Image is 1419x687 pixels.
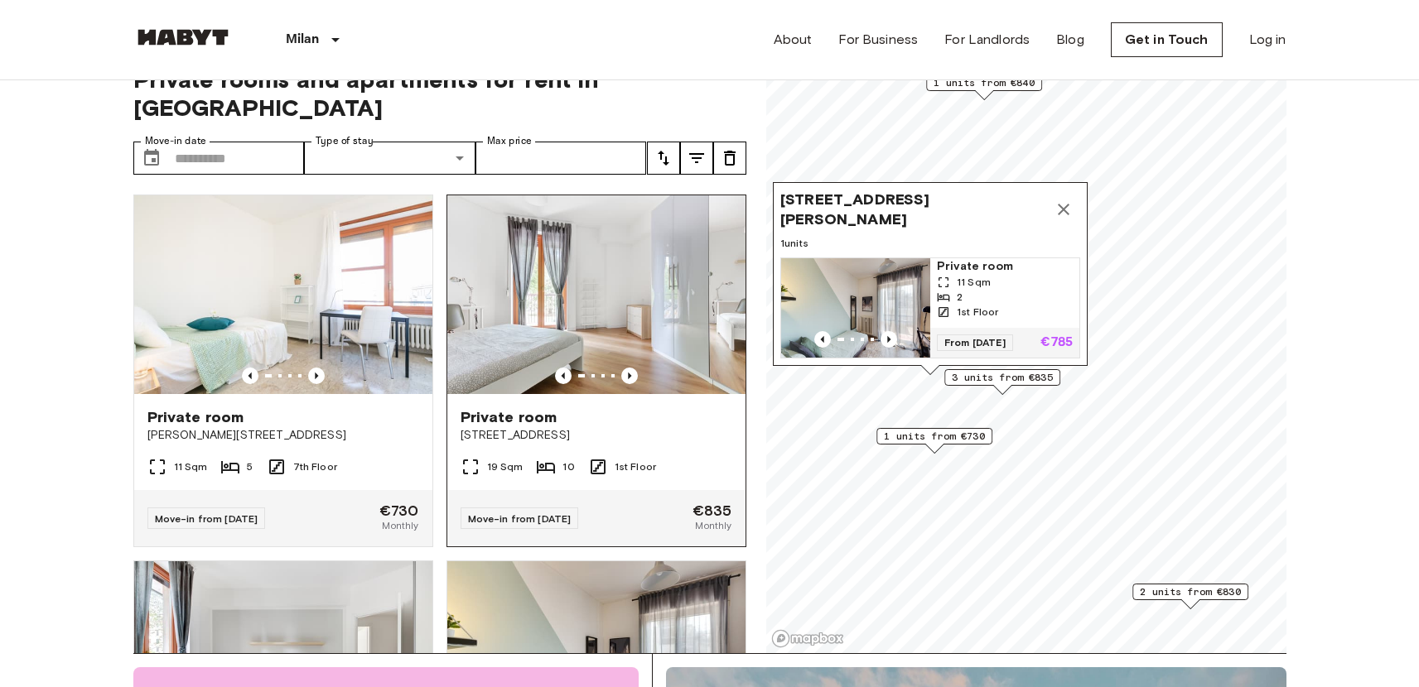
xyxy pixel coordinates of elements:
[780,190,1047,229] span: [STREET_ADDRESS][PERSON_NAME]
[133,195,433,547] a: Marketing picture of unit IT-14-048-001-03HPrevious imagePrevious imagePrivate room[PERSON_NAME][...
[944,30,1030,50] a: For Landlords
[780,236,1080,251] span: 1 units
[957,305,998,319] span: 1st Floor
[615,459,656,474] span: 1st Floor
[562,459,574,474] span: 10
[382,518,418,533] span: Monthly
[468,512,572,525] span: Move-in from [DATE]
[286,30,320,50] p: Milan
[944,369,1060,395] div: Map marker
[695,518,731,533] span: Monthly
[780,257,1080,358] a: Marketing picture of unit IT-14-077-002-01HPrevious imagePrevious imagePrivate room11 Sqm21st Flo...
[647,142,680,175] button: tune
[957,275,991,290] span: 11 Sqm
[1040,336,1073,349] p: €785
[147,427,419,444] span: [PERSON_NAME][STREET_ADDRESS]
[1140,584,1241,599] span: 2 units from €830
[316,134,374,148] label: Type of stay
[934,75,1035,90] span: 1 units from €840
[876,428,992,454] div: Map marker
[774,30,813,50] a: About
[461,407,557,427] span: Private room
[713,142,746,175] button: tune
[680,142,713,175] button: tune
[814,331,831,348] button: Previous image
[838,30,918,50] a: For Business
[293,459,337,474] span: 7th Floor
[174,459,208,474] span: 11 Sqm
[134,195,432,394] img: Marketing picture of unit IT-14-048-001-03H
[487,134,532,148] label: Max price
[926,74,1042,100] div: Map marker
[308,368,325,384] button: Previous image
[461,427,732,444] span: [STREET_ADDRESS]
[242,368,258,384] button: Previous image
[621,368,638,384] button: Previous image
[937,258,1073,275] span: Private room
[693,503,732,518] span: €835
[884,429,985,444] span: 1 units from €730
[147,407,244,427] span: Private room
[766,46,1286,653] canvas: Map
[487,459,524,474] span: 19 Sqm
[247,459,253,474] span: 5
[133,29,233,46] img: Habyt
[1249,30,1286,50] a: Log in
[446,195,746,547] a: Marketing picture of unit IT-14-035-002-02HPrevious imagePrevious imagePrivate room[STREET_ADDRES...
[773,182,1088,375] div: Map marker
[1132,584,1248,609] div: Map marker
[881,331,897,348] button: Previous image
[145,134,206,148] label: Move-in date
[379,503,419,518] span: €730
[781,258,930,358] img: Marketing picture of unit IT-14-077-002-01H
[937,334,1013,351] span: From [DATE]
[957,290,963,305] span: 2
[771,629,844,648] a: Mapbox logo
[1111,22,1223,57] a: Get in Touch
[135,142,168,175] button: Choose date
[133,65,746,122] span: Private rooms and apartments for rent in [GEOGRAPHIC_DATA]
[1056,30,1084,50] a: Blog
[447,195,746,394] img: Marketing picture of unit IT-14-035-002-02H
[555,368,572,384] button: Previous image
[952,370,1053,385] span: 3 units from €835
[155,512,258,525] span: Move-in from [DATE]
